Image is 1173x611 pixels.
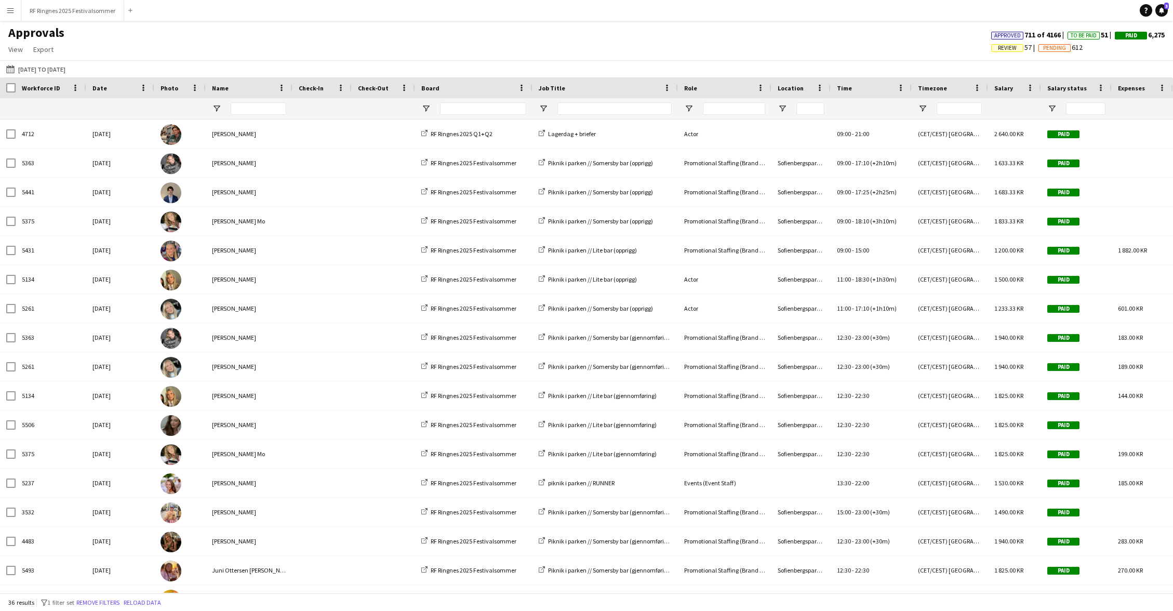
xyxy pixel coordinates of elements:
div: [PERSON_NAME] [206,265,292,294]
div: [PERSON_NAME] [206,527,292,555]
a: Piknik i parken // Somersby bar (gjennomføring) [539,566,673,574]
span: - [852,159,854,167]
span: Paid [1125,32,1137,39]
span: Time [837,84,852,92]
a: Piknik i parken // Somersby bar (gjennomføring) [539,334,673,341]
span: Check-In [299,84,324,92]
span: 51 [1068,30,1115,39]
a: RF Ringnes 2025 Festivalsommer [421,188,516,196]
span: 15:00 [855,246,869,254]
span: 22:30 [855,450,869,458]
div: Actor [678,265,771,294]
span: Paid [1047,305,1079,313]
span: RF Ringnes 2025 Festivalsommer [431,363,516,370]
div: Sofienbergsparken [771,381,831,410]
div: Promotional Staffing (Brand Ambassadors) [678,207,771,235]
span: 09:00 [837,159,851,167]
div: (CET/CEST) [GEOGRAPHIC_DATA] [912,469,988,497]
span: 2 640.00 KR [994,130,1023,138]
div: (CET/CEST) [GEOGRAPHIC_DATA] [912,207,988,235]
input: Location Filter Input [796,102,824,115]
span: 6,275 [1115,30,1165,39]
input: Salary status Filter Input [1066,102,1105,115]
div: [PERSON_NAME] [206,469,292,497]
button: Remove filters [74,597,122,608]
div: [DATE] [86,149,154,177]
div: [DATE] [86,294,154,323]
div: 5363 [16,149,86,177]
span: To Be Paid [1071,32,1097,39]
a: RF Ringnes 2025 Festivalsommer [421,246,516,254]
div: [PERSON_NAME] [206,294,292,323]
a: Export [29,43,58,56]
img: Juni Ottersen Handeland [161,561,181,581]
span: 12:30 [837,334,851,341]
div: 5134 [16,381,86,410]
a: RF Ringnes 2025 Festivalsommer [421,537,516,545]
div: Sofienbergsparken [771,556,831,585]
span: 1 683.33 KR [994,188,1023,196]
div: Sofienbergsparken [771,294,831,323]
div: (CET/CEST) [GEOGRAPHIC_DATA] [912,498,988,526]
div: 5134 [16,265,86,294]
span: (+30m) [870,334,890,341]
span: 1 633.33 KR [994,159,1023,167]
div: Promotional Staffing (Brand Ambassadors) [678,410,771,439]
button: Open Filter Menu [918,104,927,113]
div: Sofienbergsparken [771,498,831,526]
div: (CET/CEST) [GEOGRAPHIC_DATA] [912,440,988,468]
div: Sofienbergsparken [771,440,831,468]
div: Sofienbergsparken [771,178,831,206]
img: Anja Vågan [161,473,181,494]
button: Open Filter Menu [1047,104,1057,113]
a: Piknik i parken // Somersby bar (opprigg) [539,217,653,225]
div: Promotional Staffing (Brand Ambassadors) [678,178,771,206]
img: Sondre Borgersen [161,590,181,610]
span: 23:00 [855,334,869,341]
div: [PERSON_NAME] [206,149,292,177]
span: 12:30 [837,363,851,370]
span: Paid [1047,363,1079,371]
div: 5431 [16,236,86,264]
span: Approved [994,32,1021,39]
a: RF Ringnes 2025 Festivalsommer [421,159,516,167]
div: [DATE] [86,410,154,439]
div: Sofienbergsparken [771,207,831,235]
div: [PERSON_NAME] Mo [206,440,292,468]
img: Tuva Berglihn Lund [161,386,181,407]
span: - [852,421,854,429]
span: RF Ringnes 2025 Q1+Q2 [431,130,492,138]
span: 183.00 KR [1118,334,1143,341]
div: Sofienbergsparken [771,410,831,439]
a: Piknik i parken // Lite bar (opprigg) [539,246,637,254]
button: Open Filter Menu [684,104,694,113]
span: 189.00 KR [1118,363,1143,370]
img: Tuva Berglihn Lund [161,270,181,290]
span: 612 [1038,43,1083,52]
span: 1 825.00 KR [994,392,1023,400]
a: Piknik i parken // Somersby bar (opprigg) [539,159,653,167]
span: 1 200.00 KR [994,246,1023,254]
a: Lagerdag + briefer [539,130,596,138]
span: - [852,246,854,254]
a: RF Ringnes 2025 Festivalsommer [421,450,516,458]
div: (CET/CEST) [GEOGRAPHIC_DATA] [912,119,988,148]
span: Timezone [918,84,947,92]
img: Nicolas Spada [161,182,181,203]
span: 09:00 [837,188,851,196]
span: View [8,45,23,54]
span: 1 940.00 KR [994,363,1023,370]
div: (CET/CEST) [GEOGRAPHIC_DATA] [912,265,988,294]
input: Role Filter Input [703,102,765,115]
span: Review [998,45,1017,51]
a: Piknik i parken // Somersby bar (gjennomføring) [539,537,673,545]
div: (CET/CEST) [GEOGRAPHIC_DATA] [912,236,988,264]
span: Lagerdag + briefer [548,130,596,138]
span: 22:30 [855,421,869,429]
div: 5363 [16,323,86,352]
span: 12:30 [837,392,851,400]
span: Piknik i parken // Lite bar (opprigg) [548,246,637,254]
span: RF Ringnes 2025 Festivalsommer [431,566,516,574]
div: (CET/CEST) [GEOGRAPHIC_DATA] [912,178,988,206]
div: 5375 [16,207,86,235]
